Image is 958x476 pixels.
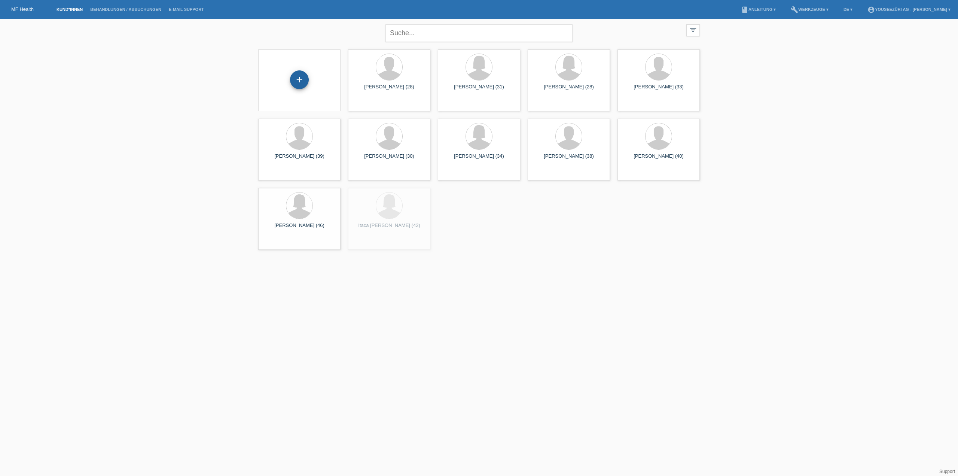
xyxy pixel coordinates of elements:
[741,6,748,13] i: book
[385,24,573,42] input: Suche...
[264,153,335,165] div: [PERSON_NAME] (39)
[791,6,798,13] i: build
[86,7,165,12] a: Behandlungen / Abbuchungen
[534,153,604,165] div: [PERSON_NAME] (38)
[165,7,208,12] a: E-Mail Support
[867,6,875,13] i: account_circle
[534,84,604,96] div: [PERSON_NAME] (28)
[354,153,424,165] div: [PERSON_NAME] (30)
[290,73,308,86] div: Kund*in hinzufügen
[444,153,514,165] div: [PERSON_NAME] (34)
[11,6,34,12] a: MF Health
[264,222,335,234] div: [PERSON_NAME] (46)
[354,222,424,234] div: Itaca [PERSON_NAME] (42)
[737,7,779,12] a: bookAnleitung ▾
[623,153,694,165] div: [PERSON_NAME] (40)
[53,7,86,12] a: Kund*innen
[623,84,694,96] div: [PERSON_NAME] (33)
[689,26,697,34] i: filter_list
[939,469,955,474] a: Support
[840,7,856,12] a: DE ▾
[444,84,514,96] div: [PERSON_NAME] (31)
[787,7,832,12] a: buildWerkzeuge ▾
[864,7,954,12] a: account_circleYOUSEEZüRi AG - [PERSON_NAME] ▾
[354,84,424,96] div: [PERSON_NAME] (28)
